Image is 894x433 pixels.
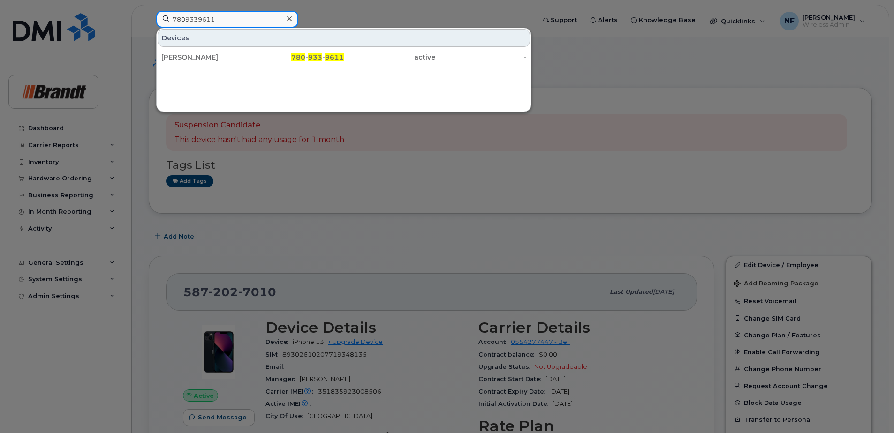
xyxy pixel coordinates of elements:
[158,29,530,47] div: Devices
[344,52,435,62] div: active
[308,53,322,61] span: 933
[158,49,530,66] a: [PERSON_NAME]780-933-9611active-
[435,52,527,62] div: -
[253,52,344,62] div: - -
[161,52,253,62] div: [PERSON_NAME]
[291,53,305,61] span: 780
[325,53,344,61] span: 9611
